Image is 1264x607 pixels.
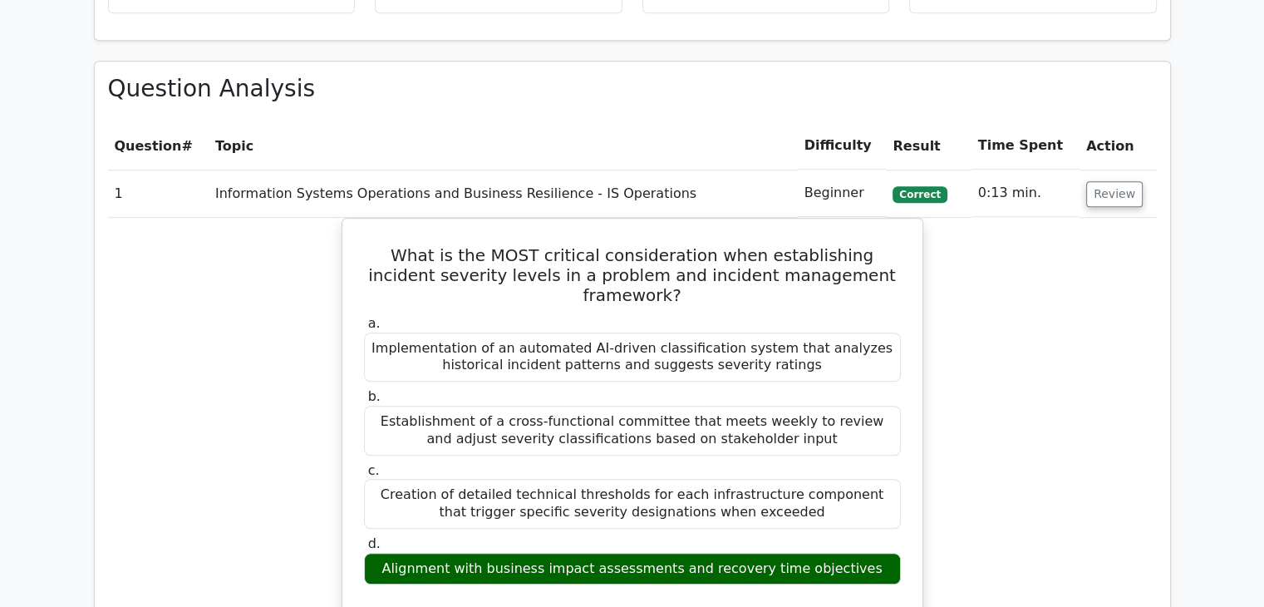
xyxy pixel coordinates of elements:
[886,122,971,170] th: Result
[364,333,901,382] div: Implementation of an automated AI-driven classification system that analyzes historical incident ...
[1086,181,1143,207] button: Review
[364,406,901,456] div: Establishment of a cross-functional committee that meets weekly to review and adjust severity cla...
[368,388,381,404] span: b.
[364,479,901,529] div: Creation of detailed technical thresholds for each infrastructure component that trigger specific...
[108,122,209,170] th: #
[209,170,798,217] td: Information Systems Operations and Business Resilience - IS Operations
[368,535,381,551] span: d.
[971,170,1080,217] td: 0:13 min.
[108,170,209,217] td: 1
[115,138,182,154] span: Question
[368,315,381,331] span: a.
[893,186,947,203] span: Correct
[798,122,887,170] th: Difficulty
[209,122,798,170] th: Topic
[368,462,380,478] span: c.
[364,553,901,585] div: Alignment with business impact assessments and recovery time objectives
[1080,122,1157,170] th: Action
[362,245,903,305] h5: What is the MOST critical consideration when establishing incident severity levels in a problem a...
[798,170,887,217] td: Beginner
[108,75,1157,103] h3: Question Analysis
[971,122,1080,170] th: Time Spent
